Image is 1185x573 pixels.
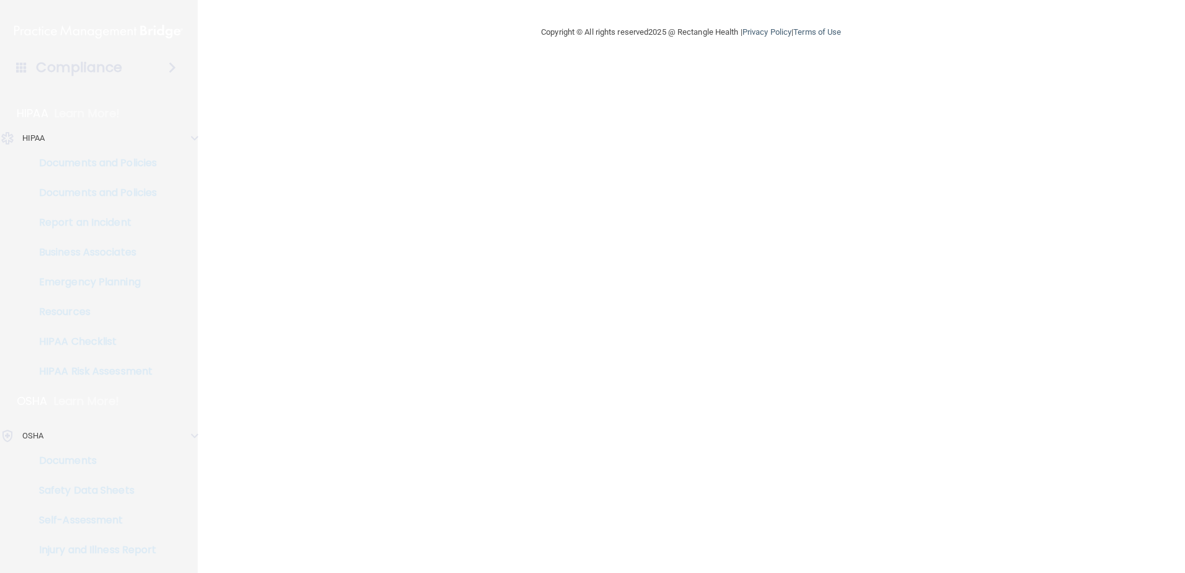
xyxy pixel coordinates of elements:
p: Documents and Policies [8,157,177,169]
p: HIPAA [17,106,48,121]
p: Safety Data Sheets [8,484,177,497]
p: Report an Incident [8,216,177,229]
p: OSHA [17,394,48,409]
p: Resources [8,306,177,318]
div: Copyright © All rights reserved 2025 @ Rectangle Health | | [465,12,917,52]
p: Self-Assessment [8,514,177,526]
p: HIPAA Checklist [8,335,177,348]
p: Business Associates [8,246,177,259]
p: OSHA [22,429,43,443]
a: Privacy Policy [742,27,791,37]
p: Learn More! [54,394,120,409]
p: Documents [8,455,177,467]
p: Emergency Planning [8,276,177,288]
p: HIPAA [22,131,45,146]
p: Learn More! [55,106,120,121]
p: Injury and Illness Report [8,544,177,556]
h4: Compliance [36,59,122,76]
img: PMB logo [14,19,183,44]
a: Terms of Use [793,27,841,37]
p: HIPAA Risk Assessment [8,365,177,378]
p: Documents and Policies [8,187,177,199]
